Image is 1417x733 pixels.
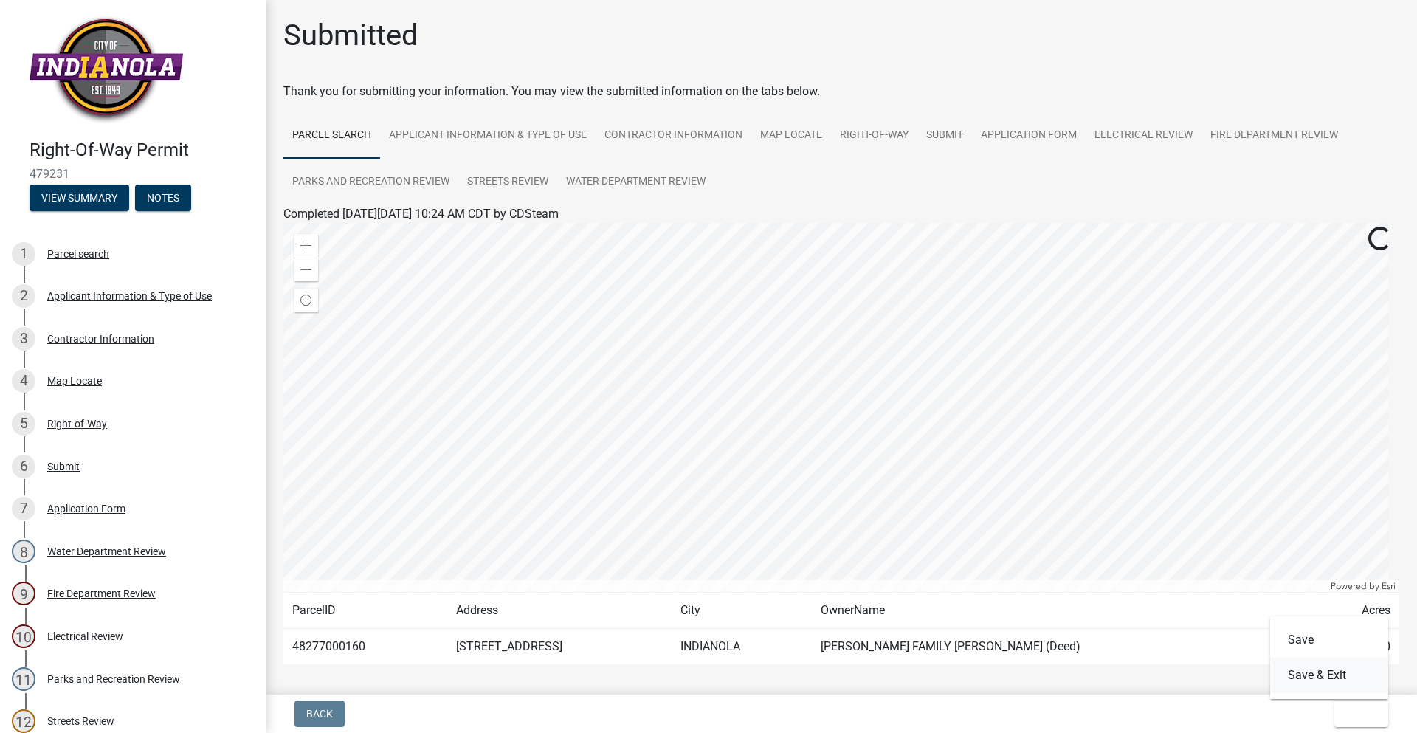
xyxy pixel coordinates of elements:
[12,455,35,478] div: 6
[283,83,1399,100] div: Thank you for submitting your information. You may view the submitted information on the tabs below.
[47,461,80,472] div: Submit
[30,185,129,211] button: View Summary
[12,284,35,308] div: 2
[1270,622,1388,658] button: Save
[47,716,114,726] div: Streets Review
[12,624,35,648] div: 10
[1334,701,1388,727] button: Exit
[47,376,102,386] div: Map Locate
[283,159,458,206] a: Parks and Recreation Review
[1327,580,1399,592] div: Powered by
[380,112,596,159] a: Applicant Information & Type of Use
[812,593,1314,629] td: OwnerName
[283,593,447,629] td: ParcelID
[30,193,129,204] wm-modal-confirm: Summary
[12,327,35,351] div: 3
[294,234,318,258] div: Zoom in
[294,258,318,281] div: Zoom out
[47,291,212,301] div: Applicant Information & Type of Use
[12,582,35,605] div: 9
[12,369,35,393] div: 4
[1346,708,1368,720] span: Exit
[47,546,166,557] div: Water Department Review
[12,709,35,733] div: 12
[672,629,812,665] td: INDIANOLA
[12,540,35,563] div: 8
[447,629,672,665] td: [STREET_ADDRESS]
[306,708,333,720] span: Back
[1270,616,1388,699] div: Exit
[283,18,418,53] h1: Submitted
[12,242,35,266] div: 1
[47,334,154,344] div: Contractor Information
[831,112,917,159] a: Right-of-Way
[283,629,447,665] td: 48277000160
[294,701,345,727] button: Back
[458,159,557,206] a: Streets Review
[47,588,156,599] div: Fire Department Review
[751,112,831,159] a: Map Locate
[1201,112,1347,159] a: Fire Department Review
[1270,658,1388,693] button: Save & Exit
[47,631,123,641] div: Electrical Review
[972,112,1086,159] a: Application Form
[283,112,380,159] a: Parcel search
[30,167,236,181] span: 479231
[12,497,35,520] div: 7
[1314,593,1399,629] td: Acres
[47,419,107,429] div: Right-of-Way
[447,593,672,629] td: Address
[283,207,559,221] span: Completed [DATE][DATE] 10:24 AM CDT by CDSteam
[30,140,254,161] h4: Right-Of-Way Permit
[135,193,191,204] wm-modal-confirm: Notes
[47,249,109,259] div: Parcel search
[47,503,125,514] div: Application Form
[294,289,318,312] div: Find my location
[12,412,35,436] div: 5
[672,593,812,629] td: City
[135,185,191,211] button: Notes
[596,112,751,159] a: Contractor Information
[47,674,180,684] div: Parks and Recreation Review
[1086,112,1201,159] a: Electrical Review
[12,667,35,691] div: 11
[30,16,183,124] img: City of Indianola, Iowa
[557,159,714,206] a: Water Department Review
[917,112,972,159] a: Submit
[1382,581,1396,591] a: Esri
[812,629,1314,665] td: [PERSON_NAME] FAMILY [PERSON_NAME] (Deed)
